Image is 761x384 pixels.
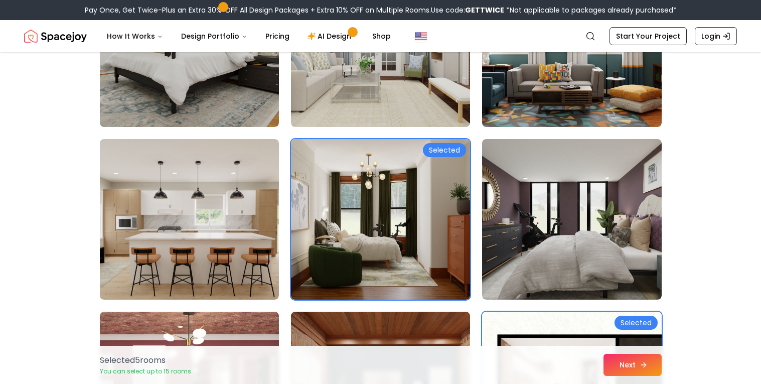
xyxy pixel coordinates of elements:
[85,5,677,15] div: Pay Once, Get Twice-Plus an Extra 30% OFF All Design Packages + Extra 10% OFF on Multiple Rooms.
[24,26,87,46] img: Spacejoy Logo
[610,27,687,45] a: Start Your Project
[603,354,662,376] button: Next
[415,30,427,42] img: United States
[465,5,504,15] b: GETTWICE
[299,26,362,46] a: AI Design
[24,26,87,46] a: Spacejoy
[99,26,171,46] button: How It Works
[423,143,466,157] div: Selected
[100,354,191,366] p: Selected 5 room s
[291,139,470,300] img: Room room-53
[431,5,504,15] span: Use code:
[695,27,737,45] a: Login
[364,26,399,46] a: Shop
[615,316,658,330] div: Selected
[482,139,661,300] img: Room room-54
[100,367,191,375] p: You can select up to 15 rooms
[99,26,399,46] nav: Main
[24,20,737,52] nav: Global
[100,139,279,300] img: Room room-52
[173,26,255,46] button: Design Portfolio
[504,5,677,15] span: *Not applicable to packages already purchased*
[257,26,297,46] a: Pricing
